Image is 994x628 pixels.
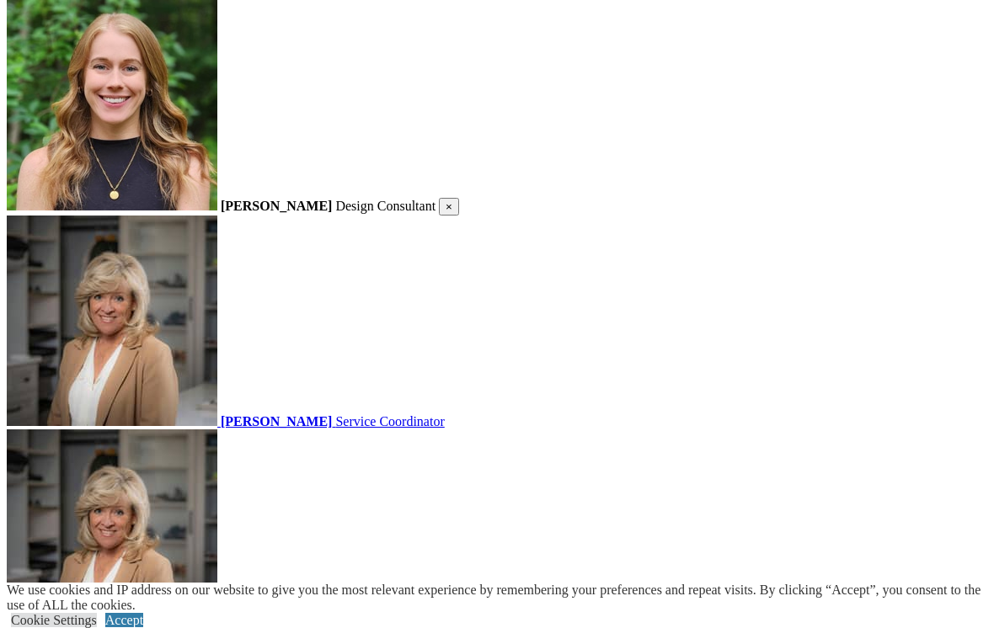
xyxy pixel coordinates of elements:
[11,613,97,627] a: Cookie Settings
[221,414,332,428] strong: [PERSON_NAME]
[439,198,459,216] button: Close
[446,200,452,213] span: ×
[7,216,987,429] a: closet factory employee Heather Morey [PERSON_NAME] Service Coordinator
[7,583,994,613] div: We use cookies and IP address on our website to give you the most relevant experience by remember...
[7,216,217,426] img: closet factory employee Heather Morey
[221,199,332,213] strong: [PERSON_NAME]
[105,613,143,627] a: Accept
[335,199,436,213] span: Design Consultant
[335,414,444,428] span: Service Coordinator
